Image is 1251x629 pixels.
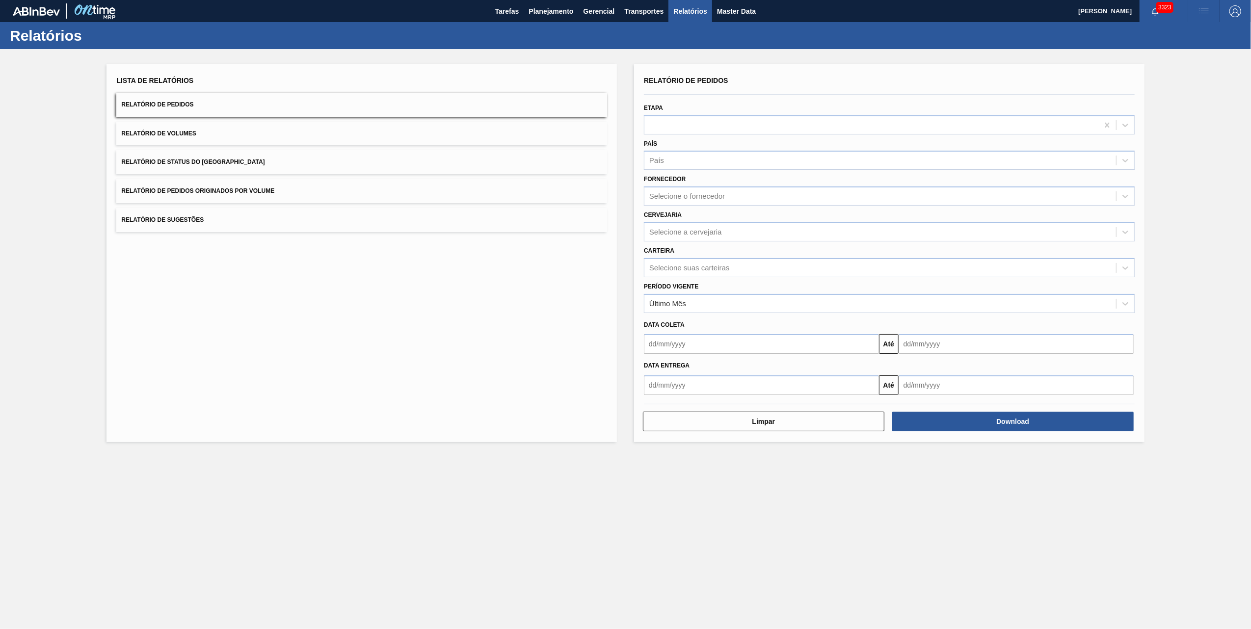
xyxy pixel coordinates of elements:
[649,228,722,236] div: Selecione a cervejaria
[644,247,674,254] label: Carteira
[116,208,607,232] button: Relatório de Sugestões
[649,299,686,308] div: Último Mês
[644,375,879,395] input: dd/mm/yyyy
[644,140,657,147] label: País
[116,179,607,203] button: Relatório de Pedidos Originados por Volume
[644,77,728,84] span: Relatório de Pedidos
[116,77,193,84] span: Lista de Relatórios
[121,158,265,165] span: Relatório de Status do [GEOGRAPHIC_DATA]
[644,211,682,218] label: Cervejaria
[121,130,196,137] span: Relatório de Volumes
[644,176,686,183] label: Fornecedor
[899,375,1134,395] input: dd/mm/yyyy
[13,7,60,16] img: TNhmsLtSVTkK8tSr43FrP2fwEKptu5GPRR3wAAAABJRU5ErkJggg==
[643,412,884,431] button: Limpar
[116,93,607,117] button: Relatório de Pedidos
[1140,4,1171,18] button: Notificações
[495,5,519,17] span: Tarefas
[121,216,204,223] span: Relatório de Sugestões
[10,30,184,41] h1: Relatórios
[644,283,698,290] label: Período Vigente
[644,362,690,369] span: Data entrega
[892,412,1134,431] button: Download
[121,101,193,108] span: Relatório de Pedidos
[116,150,607,174] button: Relatório de Status do [GEOGRAPHIC_DATA]
[673,5,707,17] span: Relatórios
[899,334,1134,354] input: dd/mm/yyyy
[717,5,756,17] span: Master Data
[624,5,664,17] span: Transportes
[649,263,729,272] div: Selecione suas carteiras
[116,122,607,146] button: Relatório de Volumes
[649,157,664,165] div: País
[584,5,615,17] span: Gerencial
[529,5,573,17] span: Planejamento
[121,187,274,194] span: Relatório de Pedidos Originados por Volume
[1198,5,1210,17] img: userActions
[644,334,879,354] input: dd/mm/yyyy
[1229,5,1241,17] img: Logout
[879,334,899,354] button: Até
[644,321,685,328] span: Data coleta
[649,192,725,201] div: Selecione o fornecedor
[644,105,663,111] label: Etapa
[879,375,899,395] button: Até
[1156,2,1173,13] span: 3323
